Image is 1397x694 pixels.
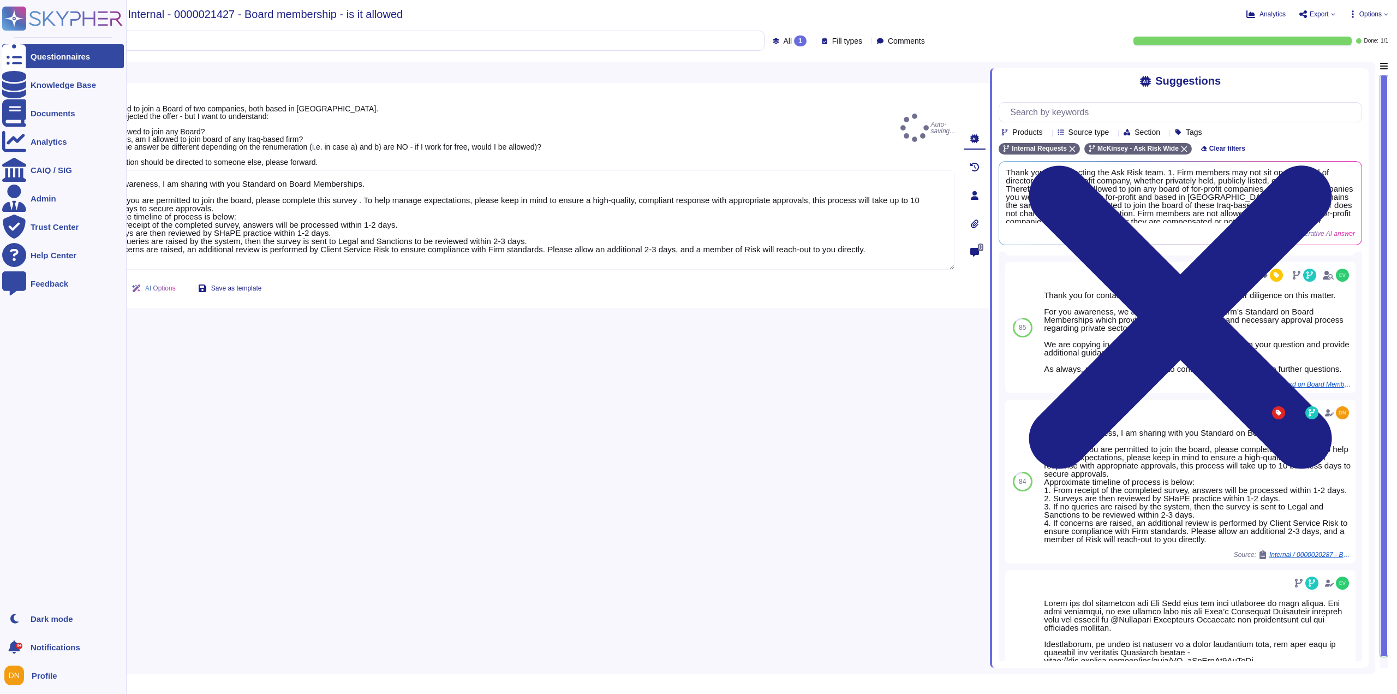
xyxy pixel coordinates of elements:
div: Knowledge Base [31,81,96,89]
a: Documents [2,101,124,125]
span: Save as template [211,285,262,292]
a: Questionnaires [2,44,124,68]
div: Documents [31,109,75,117]
div: Analytics [31,138,67,146]
div: Dark mode [31,615,73,623]
textarea: For your awareness, I am sharing with you Standard on Board Memberships. To check if you are perm... [76,170,955,270]
div: Feedback [31,280,68,288]
img: user [4,666,24,685]
a: Knowledge Base [2,73,124,97]
span: Profile [32,672,57,680]
div: Questionnaires [31,52,90,61]
span: Notifications [31,643,80,651]
a: Analytics [2,129,124,153]
span: 84 [1019,478,1026,485]
span: Comments [888,37,925,45]
img: user [1336,269,1349,282]
button: Save as template [189,277,271,299]
input: Search by keywords [43,31,764,50]
a: Feedback [2,271,124,295]
span: Internal - 0000021427 - Board membership - is it allowed [128,9,403,20]
a: Help Center [2,243,124,267]
div: 1 [794,35,807,46]
span: 0 [978,244,984,251]
a: Trust Center [2,215,124,239]
div: 9+ [16,643,22,649]
span: 85 [1019,324,1026,331]
span: Options [1359,11,1382,17]
span: Done: [1364,38,1378,44]
button: user [2,663,32,687]
span: 1 / 1 [1381,38,1388,44]
img: user [1336,406,1349,419]
a: Admin [2,186,124,210]
span: All [784,37,792,45]
span: Auto-saving... [900,114,955,141]
div: CAIQ / SIG [31,166,72,174]
span: Fill types [832,37,862,45]
button: Analytics [1246,10,1286,19]
span: Export [1310,11,1329,17]
span: Analytics [1259,11,1286,17]
span: AI Options [145,285,176,292]
a: CAIQ / SIG [2,158,124,182]
input: Search by keywords [1005,103,1362,122]
div: Admin [31,194,56,203]
div: Help Center [31,251,76,259]
img: user [1336,577,1349,590]
div: Trust Center [31,223,79,231]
